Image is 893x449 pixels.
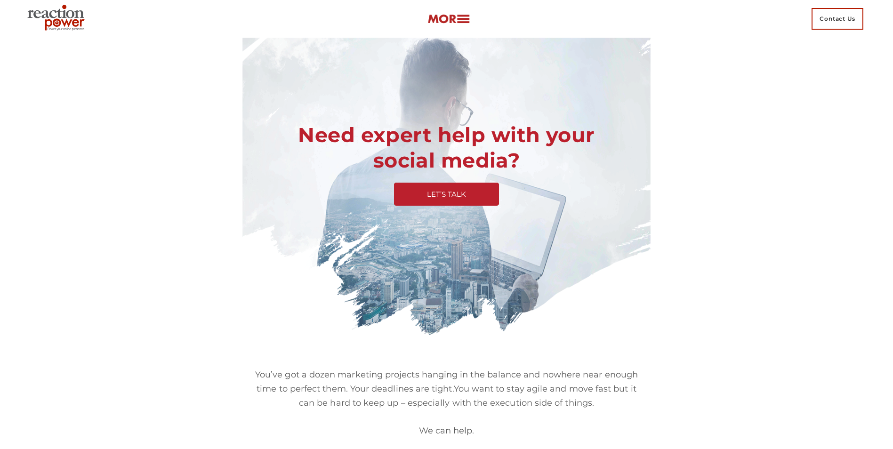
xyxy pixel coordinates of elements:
[249,424,644,438] p: We can help.
[24,2,92,36] img: Executive Branding | Personal Branding Agency
[257,122,636,173] h2: Need expert help with your social media?
[255,369,638,394] span: Youʼve got a dozen marketing projects hanging in the balance and nowhere near enough time to perf...
[249,368,644,410] p: You want to stay agile and move fast but it can be hard to keep up – especially with the executio...
[394,183,499,206] a: LET’S TALK
[427,14,470,24] img: more-btn.png
[812,8,863,30] span: Contact Us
